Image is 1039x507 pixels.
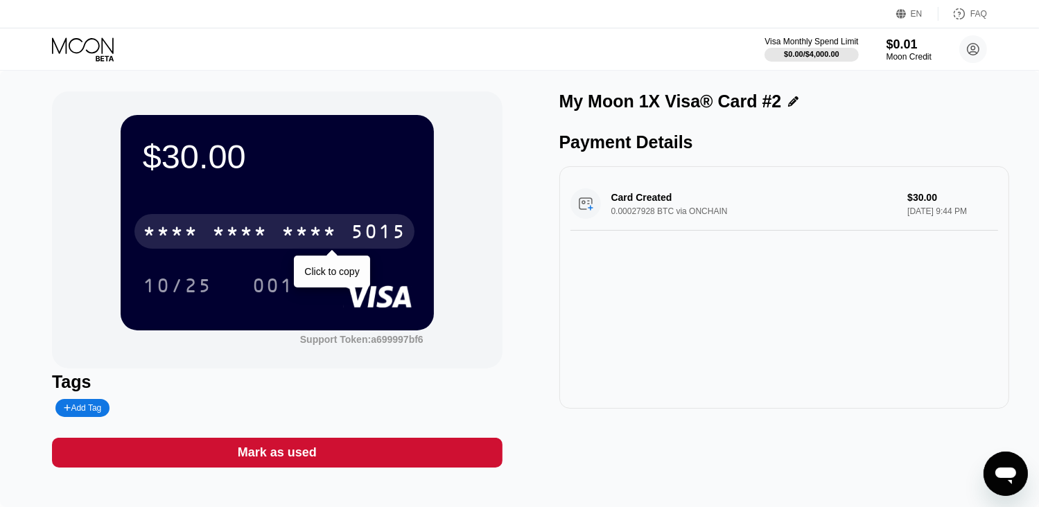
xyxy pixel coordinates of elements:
[911,9,923,19] div: EN
[351,222,406,244] div: 5015
[300,334,424,345] div: Support Token: a699997bf6
[559,132,1010,152] div: Payment Details
[252,276,294,299] div: 001
[64,403,101,413] div: Add Tag
[52,438,503,468] div: Mark as used
[52,372,503,392] div: Tags
[765,37,858,46] div: Visa Monthly Spend Limit
[765,37,858,62] div: Visa Monthly Spend Limit$0.00/$4,000.00
[300,334,424,345] div: Support Token:a699997bf6
[143,276,212,299] div: 10/25
[938,7,987,21] div: FAQ
[887,52,932,62] div: Moon Credit
[238,445,317,461] div: Mark as used
[784,50,839,58] div: $0.00 / $4,000.00
[559,91,782,112] div: My Moon 1X Visa® Card #2
[242,268,304,303] div: 001
[896,7,938,21] div: EN
[304,266,359,277] div: Click to copy
[143,137,412,176] div: $30.00
[132,268,222,303] div: 10/25
[55,399,110,417] div: Add Tag
[984,452,1028,496] iframe: Button to launch messaging window
[887,37,932,52] div: $0.01
[887,37,932,62] div: $0.01Moon Credit
[970,9,987,19] div: FAQ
